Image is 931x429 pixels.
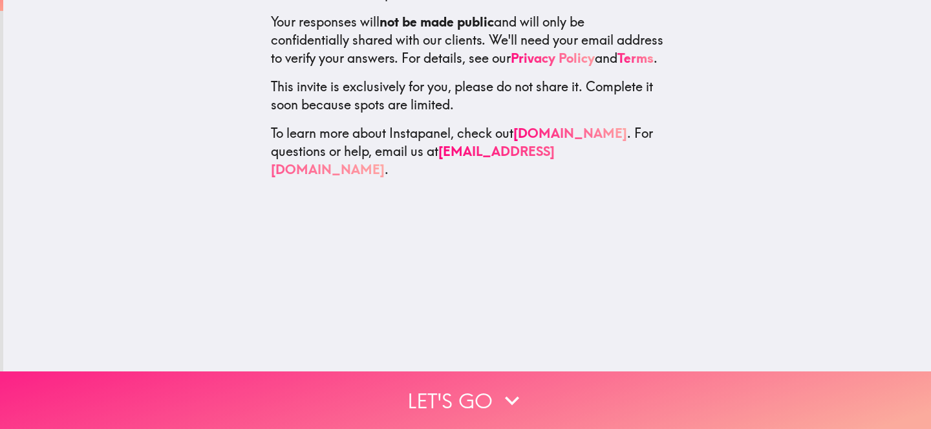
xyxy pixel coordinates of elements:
[271,124,664,179] p: To learn more about Instapanel, check out . For questions or help, email us at .
[617,50,654,66] a: Terms
[511,50,595,66] a: Privacy Policy
[380,14,494,30] b: not be made public
[271,143,555,177] a: [EMAIL_ADDRESS][DOMAIN_NAME]
[271,13,664,67] p: Your responses will and will only be confidentially shared with our clients. We'll need your emai...
[271,78,664,114] p: This invite is exclusively for you, please do not share it. Complete it soon because spots are li...
[513,125,627,141] a: [DOMAIN_NAME]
